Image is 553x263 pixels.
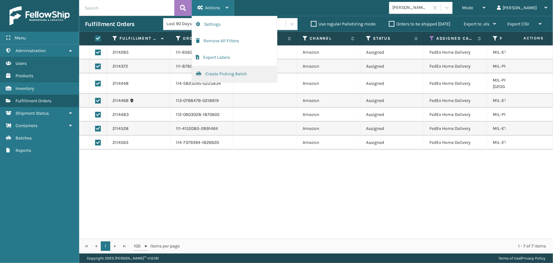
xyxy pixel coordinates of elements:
td: Assigned [360,73,424,94]
span: Actions [205,5,220,10]
a: MIL-ETP-16-A [493,98,519,103]
td: Amazon [297,94,360,108]
button: Create Picking Batch [192,66,277,82]
span: Reports [16,148,31,153]
span: Administration [16,48,46,53]
label: Status [373,36,411,41]
a: 2114285 [113,49,129,56]
button: Settings [192,16,277,33]
label: Order Number [183,36,221,41]
td: Amazon [297,73,360,94]
a: MIL-PPSNBLK-FT [493,64,526,69]
td: Assigned [360,59,424,73]
a: 2114563 [113,139,128,146]
td: Assigned [360,136,424,150]
span: Batches [16,135,32,141]
label: Product SKU [500,36,538,41]
td: FedEx Home Delivery [424,45,487,59]
div: 1 - 7 of 7 items [189,243,546,249]
td: 114-5823295-0225834 [170,73,234,94]
td: 111-8780217-9409022 [170,59,234,73]
button: Remove All Filters [192,33,277,49]
div: [PERSON_NAME] Brands [392,4,430,11]
div: Last 90 Days [166,21,215,27]
a: 2114448 [113,80,129,87]
label: Orders to be shipped [DATE] [389,21,450,27]
td: FedEx Home Delivery [424,73,487,94]
td: 111-4152085-2891464 [170,122,234,136]
a: 2114468 [113,98,129,104]
td: 114-7379394-1826620 [170,136,234,150]
img: logo [10,6,70,25]
td: FedEx Home Delivery [424,59,487,73]
span: Actions [504,33,548,44]
a: MIL-PPSNGRN-1 [493,112,524,117]
a: MIL-ETP-16-A [493,50,519,55]
span: Users [16,61,27,66]
a: 2114483 [113,111,129,118]
td: FedEx Home Delivery [424,94,487,108]
td: Amazon [297,108,360,122]
td: Assigned [360,108,424,122]
span: Inventory [16,86,34,91]
td: FedEx Home Delivery [424,108,487,122]
td: Amazon [297,59,360,73]
td: Assigned [360,122,424,136]
span: items per page [134,241,180,251]
a: 2114372 [113,63,128,70]
a: MIL-ETP-16-A [493,126,519,131]
h3: Fulfillment Orders [85,20,134,28]
label: Use regular Palletizing mode [311,21,376,27]
a: 2114528 [113,125,129,132]
td: Assigned [360,45,424,59]
td: Amazon [297,45,360,59]
td: Amazon [297,122,360,136]
span: Products [16,73,33,78]
span: Menu [15,35,26,41]
div: | [498,253,545,263]
label: Channel [310,36,348,41]
label: Fulfillment Order Id [119,36,158,41]
span: Fulfillment Orders [16,98,51,104]
span: Export to .xls [464,21,489,27]
td: FedEx Home Delivery [424,122,487,136]
span: Mode [462,5,473,10]
td: FedEx Home Delivery [424,136,487,150]
span: Export CSV [507,21,529,27]
td: Amazon [297,136,360,150]
a: Terms of Use [498,256,520,260]
label: Assigned Carrier Service [436,36,475,41]
a: 1 [101,241,110,251]
a: MIL-ETP-16-A [493,140,519,145]
td: Assigned [360,94,424,108]
td: 112-0603028-1870605 [170,108,234,122]
button: Export Labels [192,49,277,66]
td: 113-0768478-0218619 [170,94,234,108]
p: Copyright 2023 [PERSON_NAME]™ v 1.0.191 [87,253,159,263]
a: Privacy Policy [521,256,545,260]
span: Containers [16,123,37,128]
span: Shipment Status [16,111,49,116]
td: 111-6562998-3616221 [170,45,234,59]
span: 100 [134,243,143,249]
a: MIL-PPSNPK-D-[GEOGRAPHIC_DATA] [493,78,534,89]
